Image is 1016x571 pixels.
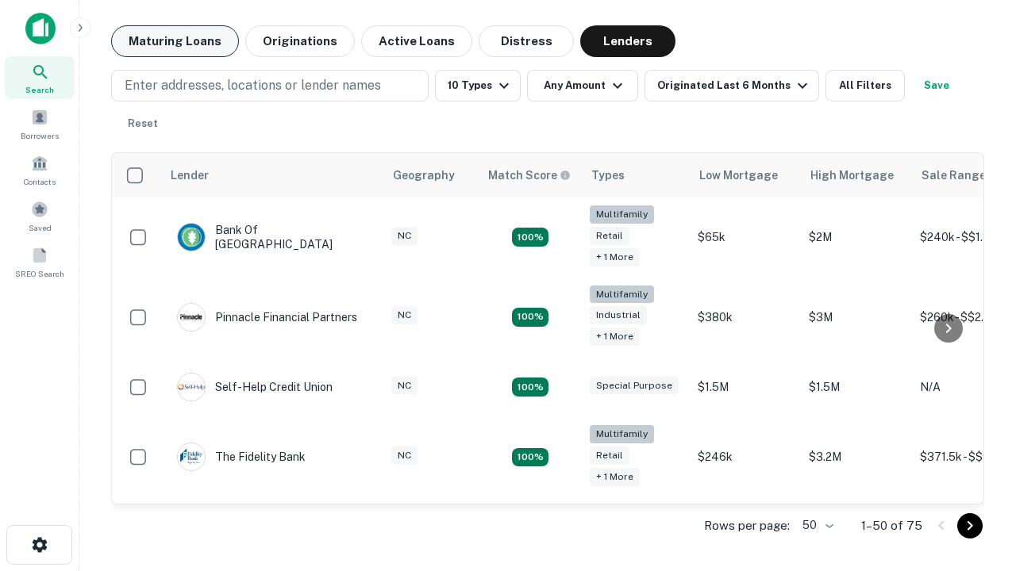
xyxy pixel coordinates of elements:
[591,166,625,185] div: Types
[704,516,790,535] p: Rows per page:
[177,223,368,251] div: Bank Of [GEOGRAPHIC_DATA]
[383,153,479,197] th: Geography
[5,148,75,191] a: Contacts
[922,166,986,185] div: Sale Range
[690,153,801,197] th: Low Mortgage
[15,267,64,280] span: SREO Search
[5,56,75,99] a: Search
[801,153,912,197] th: High Mortgage
[590,306,647,324] div: Industrial
[21,129,59,142] span: Borrowers
[125,76,381,95] p: Enter addresses, locations or lender names
[479,153,582,197] th: Capitalize uses an advanced AI algorithm to match your search with the best lender. The match sco...
[801,278,912,358] td: $3M
[861,516,922,535] p: 1–50 of 75
[5,240,75,283] a: SREO Search
[657,76,812,95] div: Originated Last 6 Months
[435,70,521,102] button: 10 Types
[178,224,205,251] img: picture
[801,357,912,417] td: $1.5M
[178,304,205,331] img: picture
[580,25,675,57] button: Lenders
[488,167,571,184] div: Capitalize uses an advanced AI algorithm to match your search with the best lender. The match sco...
[177,303,357,331] div: Pinnacle Financial Partners
[512,377,548,397] div: Matching Properties: 11, hasApolloMatch: undefined
[957,513,983,538] button: Go to next page
[177,443,306,471] div: The Fidelity Bank
[393,166,455,185] div: Geography
[590,425,654,443] div: Multifamily
[590,377,679,395] div: Special Purpose
[5,194,75,237] a: Saved
[690,357,801,417] td: $1.5M
[25,13,56,44] img: capitalize-icon.png
[25,83,54,96] span: Search
[590,248,640,266] div: + 1 more
[391,306,418,324] div: NC
[590,468,640,486] div: + 1 more
[171,166,209,185] div: Lender
[810,166,894,185] div: High Mortgage
[488,167,568,184] h6: Match Score
[161,153,383,197] th: Lender
[590,328,640,346] div: + 1 more
[937,393,1016,469] iframe: Chat Widget
[177,373,333,401] div: Self-help Credit Union
[582,153,690,197] th: Types
[527,70,638,102] button: Any Amount
[178,374,205,400] img: picture
[690,278,801,358] td: $380k
[24,175,56,188] span: Contacts
[391,446,418,465] div: NC
[111,25,239,57] button: Maturing Loans
[391,227,418,245] div: NC
[111,70,429,102] button: Enter addresses, locations or lender names
[690,417,801,497] td: $246k
[911,70,962,102] button: Save your search to get updates of matches that match your search criteria.
[801,417,912,497] td: $3.2M
[29,221,52,234] span: Saved
[178,443,205,470] img: picture
[645,70,819,102] button: Originated Last 6 Months
[590,227,629,245] div: Retail
[5,102,75,145] a: Borrowers
[590,285,654,304] div: Multifamily
[796,514,836,537] div: 50
[117,108,168,140] button: Reset
[479,25,574,57] button: Distress
[512,448,548,467] div: Matching Properties: 10, hasApolloMatch: undefined
[801,197,912,278] td: $2M
[245,25,355,57] button: Originations
[391,377,418,395] div: NC
[825,70,905,102] button: All Filters
[361,25,472,57] button: Active Loans
[590,205,654,224] div: Multifamily
[590,446,629,465] div: Retail
[512,308,548,327] div: Matching Properties: 14, hasApolloMatch: undefined
[699,166,778,185] div: Low Mortgage
[690,197,801,278] td: $65k
[512,228,548,247] div: Matching Properties: 17, hasApolloMatch: undefined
